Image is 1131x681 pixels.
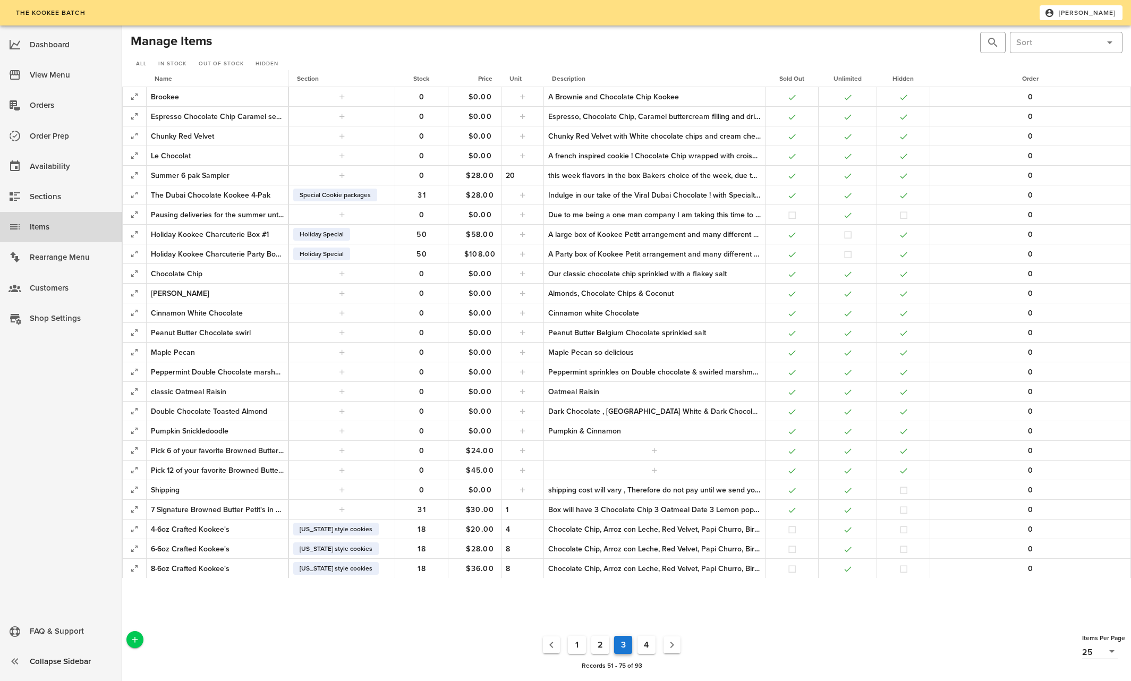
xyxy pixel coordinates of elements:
span: 0 [1014,191,1048,200]
span: 0 [1014,446,1048,455]
div: [PERSON_NAME] [151,288,284,299]
button: Expand Record [127,129,142,143]
div: Holiday Kookee Charcuterie Party Box #2 [151,249,284,260]
button: 0 [405,107,439,126]
button: Goto Page 4 [637,636,656,654]
span: 0 [1014,505,1048,514]
nav: Pagination Navigation [146,633,1078,657]
span: $0.00 [463,486,497,495]
a: Out of Stock [193,59,248,70]
div: 8 [506,563,539,574]
span: 0 [405,328,439,337]
button: $0.00 [463,382,497,401]
span: Section [297,75,319,82]
button: $0.00 [463,421,497,440]
div: Order Prep [30,127,114,145]
button: 0 [405,362,439,381]
a: The Kookee Batch [8,5,92,20]
button: 18 [405,520,439,539]
span: 0 [1014,407,1048,416]
button: 0 [1014,244,1048,263]
a: Hidden [250,59,283,70]
span: $45.00 [463,466,497,475]
button: $0.00 [463,343,497,362]
button: Expand Record [127,482,142,497]
span: 18 [405,525,439,534]
button: 0 [1014,323,1048,342]
span: Hidden [255,61,278,67]
th: Order [930,70,1131,87]
span: 0 [1014,486,1048,495]
th: Price [448,70,501,87]
button: Current Page, Page 3 [614,636,632,654]
div: Availability [30,158,114,175]
span: 0 [405,407,439,416]
span: Holiday Special [300,228,344,241]
button: 18 [405,559,439,578]
button: Expand Record [127,443,142,458]
button: $0.00 [463,480,497,499]
button: $108.00 [463,244,497,263]
span: $0.00 [463,309,497,318]
button: $28.00 [463,539,497,558]
th: Description [543,70,765,87]
span: 0 [1014,427,1048,436]
button: 0 [405,284,439,303]
button: 0 [405,480,439,499]
span: $0.00 [463,328,497,337]
span: $0.00 [463,112,497,121]
span: [US_STATE] style cookies [300,542,372,555]
th: Unlimited [818,70,877,87]
button: Expand Record [127,423,142,438]
div: shipping cost will vary , Therefore do not pay until we send you a link which will include the sh... [548,484,761,496]
button: Add a New Record [126,631,143,648]
button: $0.00 [463,87,497,106]
button: $0.00 [463,264,497,283]
button: Expand Record [127,109,142,124]
div: Peanut Butter Chocolate swirl [151,327,284,338]
button: Expand Record [127,561,142,576]
span: Unlimited [834,75,862,82]
span: [PERSON_NAME] [1047,8,1116,18]
div: Peppermint sprinkles on Double chocolate & swirled marshmallows [548,367,761,378]
button: Expand Record [127,305,142,320]
div: FAQ & Support [30,623,114,640]
span: 0 [405,387,439,396]
span: 0 [1014,171,1048,180]
div: Dashboard [30,36,114,54]
button: 0 [1014,402,1048,421]
span: 0 [405,289,439,298]
span: 0 [1014,112,1048,121]
button: 0 [405,146,439,165]
span: 0 [405,171,439,180]
button: 50 [405,225,439,244]
span: 0 [405,486,439,495]
div: Chocolate Chip, Arroz con Leche, Red Velvet, Papi Churro, Birthday cake, Apple Crumble [548,563,761,574]
div: Orders [30,97,114,114]
span: 0 [1014,368,1048,377]
span: 0 [1014,269,1048,278]
button: $28.00 [463,166,497,185]
span: 0 [1014,230,1048,239]
button: Expand Record [127,168,142,183]
button: Expand Record [127,227,142,242]
button: 31 [405,500,439,519]
span: $28.00 [463,544,497,554]
h2: Manage Items [131,32,212,51]
span: 0 [405,92,439,101]
th: Hidden [877,70,930,87]
button: 0 [405,87,439,106]
span: 0 [405,427,439,436]
button: 0 [405,402,439,421]
button: 0 [405,441,439,460]
button: 0 [1014,421,1048,440]
button: $0.00 [463,362,497,381]
button: Goto Page 1 [568,636,586,654]
button: 0 [1014,146,1048,165]
span: $28.00 [463,171,497,180]
button: $28.00 [463,185,497,205]
button: 0 [1014,107,1048,126]
button: 0 [405,205,439,224]
button: 0 [1014,500,1048,519]
button: prepend icon [987,36,999,49]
